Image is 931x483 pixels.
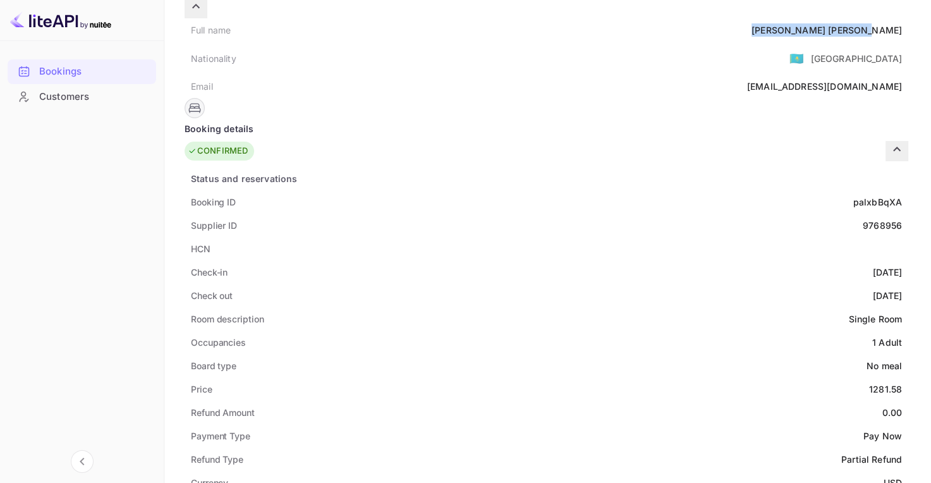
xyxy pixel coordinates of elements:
[867,360,902,371] ya-tr-span: No meal
[191,337,246,348] ya-tr-span: Occupancies
[8,59,156,84] div: Bookings
[789,47,804,70] span: United States
[191,173,297,184] ya-tr-span: Status and reservations
[873,289,902,302] div: [DATE]
[10,10,111,30] img: LiteAPI logo
[191,431,250,441] ya-tr-span: Payment Type
[185,122,253,135] ya-tr-span: Booking details
[751,25,825,35] ya-tr-span: [PERSON_NAME]
[191,220,237,231] ya-tr-span: Supplier ID
[882,406,902,419] div: 0.00
[863,431,902,441] ya-tr-span: Pay Now
[191,360,236,371] ya-tr-span: Board type
[8,85,156,109] div: Customers
[848,314,902,324] ya-tr-span: Single Room
[191,314,264,324] ya-tr-span: Room description
[71,450,94,473] button: Collapse navigation
[191,81,213,92] ya-tr-span: Email
[8,59,156,83] a: Bookings
[191,384,212,394] ya-tr-span: Price
[39,90,89,104] ya-tr-span: Customers
[789,51,804,65] ya-tr-span: 🇰🇿
[191,53,236,64] ya-tr-span: Nationality
[747,81,902,92] ya-tr-span: [EMAIL_ADDRESS][DOMAIN_NAME]
[8,85,156,108] a: Customers
[191,25,231,35] ya-tr-span: Full name
[872,337,902,348] ya-tr-span: 1 Adult
[841,454,902,465] ya-tr-span: Partial Refund
[873,266,902,279] div: [DATE]
[869,382,902,396] div: 1281.58
[191,267,228,278] ya-tr-span: Check-in
[191,197,236,207] ya-tr-span: Booking ID
[853,197,902,207] ya-tr-span: palxbBqXA
[810,53,902,64] ya-tr-span: [GEOGRAPHIC_DATA]
[191,243,210,254] ya-tr-span: HCN
[191,454,243,465] ya-tr-span: Refund Type
[191,290,233,301] ya-tr-span: Check out
[863,219,902,232] div: 9768956
[39,64,82,79] ya-tr-span: Bookings
[197,145,248,157] ya-tr-span: CONFIRMED
[191,407,255,418] ya-tr-span: Refund Amount
[828,25,902,35] ya-tr-span: [PERSON_NAME]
